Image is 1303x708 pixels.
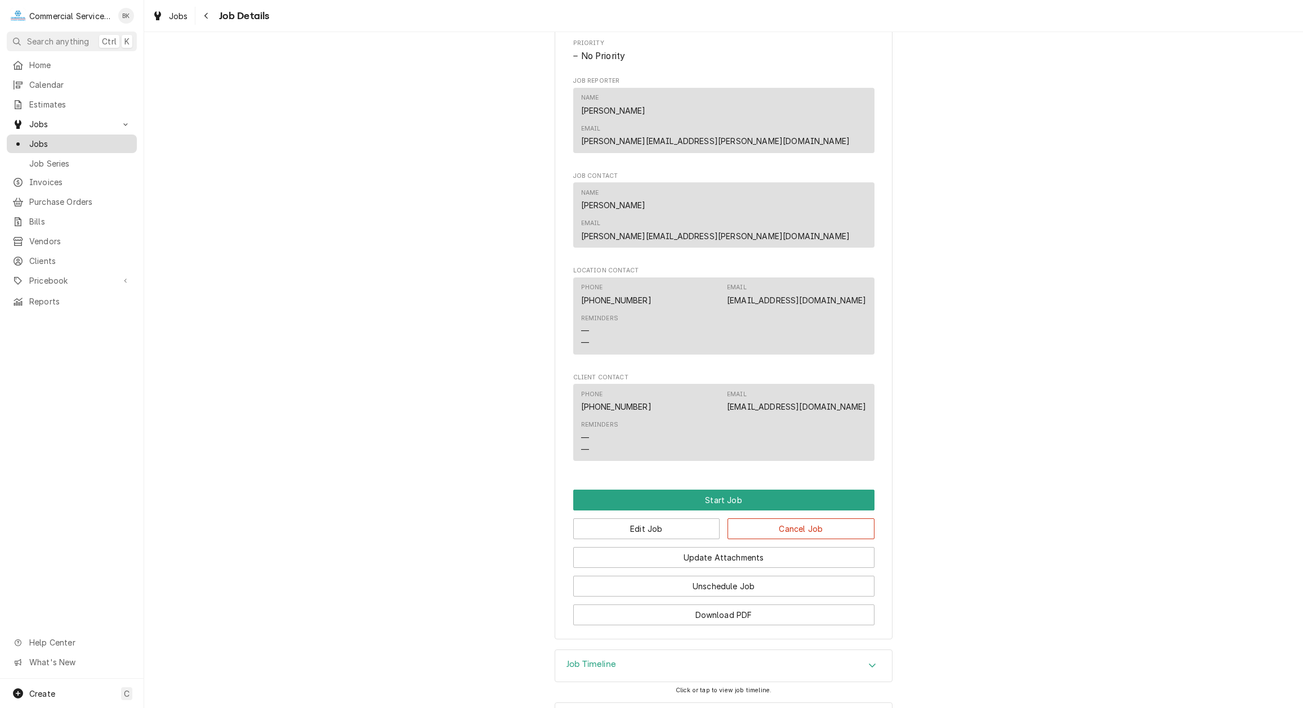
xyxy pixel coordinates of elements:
span: Job Reporter [573,77,874,86]
div: Contact [573,277,874,355]
div: Commercial Service Co. [29,10,112,22]
div: Phone [581,283,651,306]
span: Client Contact [573,373,874,382]
div: Email [727,283,747,292]
div: Client Contact [573,373,874,466]
div: Reminders [581,420,618,429]
span: C [124,688,130,700]
div: Button Group Row [573,510,874,539]
div: Email [581,124,601,133]
h3: Job Timeline [566,659,616,670]
a: Go to Pricebook [7,271,137,290]
div: Job Reporter List [573,88,874,158]
button: Unschedule Job [573,576,874,597]
a: Purchase Orders [7,192,137,211]
div: Brian Key's Avatar [118,8,134,24]
a: Go to Jobs [7,115,137,133]
a: Clients [7,252,137,270]
div: Contact [573,88,874,153]
span: Job Contact [573,172,874,181]
span: Vendors [29,235,131,247]
button: Download PDF [573,604,874,625]
div: — [581,337,589,348]
a: Go to Help Center [7,633,137,652]
div: [PERSON_NAME] [581,105,646,116]
span: Priority [573,50,874,63]
div: Phone [581,390,651,413]
button: Cancel Job [728,518,874,539]
a: Go to What's New [7,653,137,671]
span: Jobs [29,138,131,150]
div: BK [118,8,134,24]
a: Jobs [148,7,193,25]
span: Calendar [29,79,131,91]
div: Job Timeline [555,649,893,682]
div: Priority [573,39,874,63]
button: Edit Job [573,518,720,539]
div: Phone [581,283,603,292]
a: Vendors [7,232,137,250]
div: Button Group Row [573,568,874,597]
div: Button Group Row [573,597,874,625]
span: Reports [29,295,131,307]
div: Client Contact List [573,384,874,466]
div: — [581,443,589,455]
div: Phone [581,390,603,399]
div: Name [581,93,599,102]
a: Reports [7,292,137,311]
div: Button Group [573,490,874,625]
span: Estimates [29,98,131,110]
a: Home [7,56,137,74]
a: [PHONE_NUMBER] [581,402,651,411]
span: Create [29,689,55,698]
span: Jobs [169,10,188,22]
span: Job Details [216,8,270,24]
div: Name [581,93,646,116]
span: Pricebook [29,275,114,286]
a: Estimates [7,95,137,114]
a: Jobs [7,135,137,153]
div: Email [727,390,866,413]
a: Invoices [7,173,137,191]
a: Calendar [7,75,137,94]
a: Bills [7,212,137,231]
button: Accordion Details Expand Trigger [555,650,892,682]
span: Click or tap to view job timeline. [676,687,771,694]
a: [PHONE_NUMBER] [581,295,651,305]
div: Button Group Row [573,490,874,510]
div: Reminders [581,314,618,348]
span: Ctrl [102,35,117,47]
span: Invoices [29,176,131,188]
span: Location Contact [573,266,874,275]
div: Reminders [581,420,618,455]
a: [PERSON_NAME][EMAIL_ADDRESS][PERSON_NAME][DOMAIN_NAME] [581,136,850,146]
div: Button Group Row [573,539,874,568]
div: Job Contact [573,172,874,253]
span: Help Center [29,637,130,648]
span: Bills [29,216,131,227]
span: Jobs [29,118,114,130]
div: C [10,8,26,24]
div: No Priority [573,50,874,63]
a: [EMAIL_ADDRESS][DOMAIN_NAME] [727,402,866,411]
div: Contact [573,182,874,248]
div: Name [581,189,646,211]
button: Update Attachments [573,547,874,568]
a: [PERSON_NAME][EMAIL_ADDRESS][PERSON_NAME][DOMAIN_NAME] [581,231,850,241]
a: [EMAIL_ADDRESS][DOMAIN_NAME] [727,295,866,305]
div: Email [581,219,601,228]
span: K [124,35,130,47]
div: Accordion Header [555,650,892,682]
div: Job Reporter [573,77,874,158]
div: Email [727,390,747,399]
span: Clients [29,255,131,267]
span: What's New [29,656,130,668]
div: Email [727,283,866,306]
a: Job Series [7,154,137,173]
span: Priority [573,39,874,48]
div: Location Contact [573,266,874,359]
button: Navigate back [198,7,216,25]
div: Location Contact List [573,277,874,360]
button: Search anythingCtrlK [7,32,137,51]
div: — [581,432,589,443]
